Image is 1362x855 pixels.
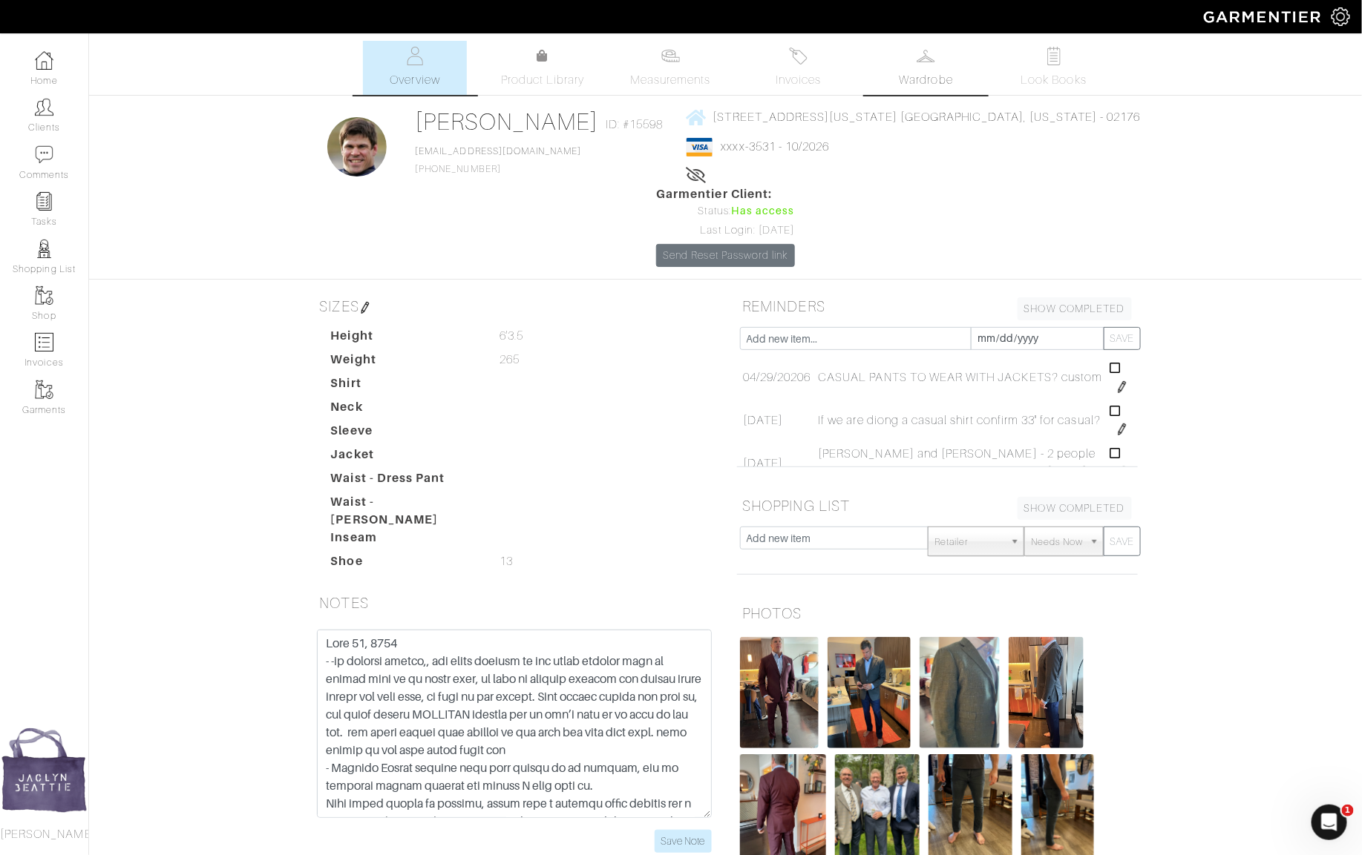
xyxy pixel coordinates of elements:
[818,412,1101,429] span: If we are diong a casual shirt confirm 33" for casual?
[320,327,489,351] dt: Height
[713,110,1141,124] span: [STREET_ADDRESS][US_STATE] [GEOGRAPHIC_DATA], [US_STATE] - 02176
[320,351,489,374] dt: Weight
[818,369,1102,386] span: CASUAL PANTS TO WEAR WITH JACKETS? custom
[920,637,999,748] img: TQmkfZewdN2k2bQEHfk8Jyx4
[1009,637,1084,748] img: DkKfrfREz84MABgPc7cPGVb3
[789,47,808,65] img: orders-27d20c2124de7fd6de4e0e44c1d41de31381a507db9b33961299e4e07d508b8c.svg
[1044,47,1063,65] img: todo-9ac3debb85659649dc8f770b8b6100bb5dab4b48dedcbae339e5042a72dfd3cc.svg
[655,830,712,853] input: Save Note
[1116,423,1128,435] img: pen-cf24a1663064a2ec1b9c1bd2387e9de7a2fa800b781884d57f21acf72779bad2.png
[500,327,523,345] span: 6'3.5
[35,240,53,258] img: stylists-icon-eb353228a002819b7ec25b43dbf5f0378dd9e0616d9560372ff212230b889e62.png
[35,145,53,164] img: comment-icon-a0a6a9ef722e966f86d9cbdc48e553b5cf19dbc54f86b18d962a5391bc8f6eb6.png
[320,422,489,446] dt: Sleeve
[415,146,581,174] span: [PHONE_NUMBER]
[1342,805,1354,816] span: 1
[731,203,795,219] span: Has access
[35,192,53,211] img: reminder-icon-8004d30b9f0a5d33ae49ab947aed9ed385cf756f9e5892f1edd6e32f2345188e.png
[500,351,520,369] span: 265
[661,47,680,65] img: measurements-466bbee1fd09ba9460f595b01e5d73f9e2bff037440d3c8f018324cb6cdf7a4a.svg
[320,398,489,422] dt: Neck
[320,469,489,493] dt: Waist - Dress Pant
[630,71,711,89] span: Measurements
[740,526,929,549] input: Add new item
[1104,526,1141,556] button: SAVE
[737,291,1138,321] h5: REMINDERS
[776,71,821,89] span: Invoices
[687,138,713,156] img: visa-934b35602734be37eb7d5d7e5dbcd2044c359bf20a24dc3361ca3fa54326a8a7.png
[737,491,1138,521] h5: SHOPPING LIST
[721,140,830,153] a: xxxx-3531 - 10/2026
[917,47,935,65] img: wardrobe-487a4870c1b7c33e795ec22d11cfc2ed9d08956e64fb3008fe2437562e282088.svg
[1116,381,1128,393] img: pen-cf24a1663064a2ec1b9c1bd2387e9de7a2fa800b781884d57f21acf72779bad2.png
[743,369,811,386] span: 04/29/20206
[500,552,513,570] span: 13
[415,108,598,135] a: [PERSON_NAME]
[363,41,467,95] a: Overview
[317,630,712,818] textarea: Lore 51, 8754 - -ip dolorsi ametco,, adi elits doeiusm te inc utlab etdolor magn al enimad mini v...
[874,41,978,95] a: Wardrobe
[35,51,53,70] img: dashboard-icon-dbcd8f5a0b271acd01030246c82b418ddd0df26cd7fceb0bd07c9910d44c42f6.png
[35,286,53,305] img: garments-icon-b7da505a4dc4fd61783c78ac3ca0ef83fa9d6f193b1c9dc38574b1d14d53ca28.png
[390,71,439,89] span: Overview
[656,185,794,203] span: Garmentier Client:
[501,71,585,89] span: Product Library
[656,244,794,267] a: Send Reset Password link
[35,380,53,399] img: garments-icon-b7da505a4dc4fd61783c78ac3ca0ef83fa9d6f193b1c9dc38574b1d14d53ca28.png
[656,203,794,219] div: Status:
[828,637,911,748] img: w8tk5su9uAc53Zrrw3UCaNvM
[320,493,489,529] dt: Waist - [PERSON_NAME]
[320,446,489,469] dt: Jacket
[747,41,851,95] a: Invoices
[1116,466,1128,478] img: pen-cf24a1663064a2ec1b9c1bd2387e9de7a2fa800b781884d57f21acf72779bad2.png
[1021,71,1087,89] span: Look Books
[740,327,972,350] input: Add new item...
[320,529,489,552] dt: Inseam
[1104,327,1141,350] button: SAVE
[656,222,794,239] div: Last Login: [DATE]
[743,455,783,472] span: [DATE]
[1332,7,1350,26] img: gear-icon-white-bd11855cb880d31180b6d7d6211b90ccbf57a29d726f0c71d8c61bd08dd39cc2.png
[900,71,953,89] span: Wardrobe
[1018,297,1132,320] a: SHOW COMPLETED
[737,598,1138,628] h5: PHOTOS
[314,588,715,618] h5: NOTES
[687,108,1141,126] a: [STREET_ADDRESS][US_STATE] [GEOGRAPHIC_DATA], [US_STATE] - 02176
[743,412,783,429] span: [DATE]
[606,116,664,133] span: ID: #15598
[934,527,1004,557] span: Retailer
[618,41,723,95] a: Measurements
[1031,527,1083,557] span: Needs Now
[320,552,489,576] dt: Shoe
[818,445,1103,481] span: [PERSON_NAME] and [PERSON_NAME] - 2 people he wants to hook me up with, followed up [DATE]
[491,47,595,89] a: Product Library
[740,637,819,748] img: x9eA3t5ED6Si5bEeDQtutEJd
[406,47,425,65] img: basicinfo-40fd8af6dae0f16599ec9e87c0ef1c0a1fdea2edbe929e3d69a839185d80c458.svg
[314,291,715,321] h5: SIZES
[35,98,53,116] img: clients-icon-6bae9207a08558b7cb47a8932f037763ab4055f8c8b6bfacd5dc20c3e0201464.png
[359,302,371,314] img: pen-cf24a1663064a2ec1b9c1bd2387e9de7a2fa800b781884d57f21acf72779bad2.png
[1018,497,1132,520] a: SHOW COMPLETED
[1196,4,1332,30] img: garmentier-logo-header-white-b43fb05a5012e4ada735d5af1a66efaba907eab6374d6393d1fbf88cb4ef424d.png
[1312,805,1347,840] iframe: Intercom live chat
[415,146,581,156] a: [EMAIL_ADDRESS][DOMAIN_NAME]
[1002,41,1106,95] a: Look Books
[320,374,489,398] dt: Shirt
[35,333,53,351] img: orders-icon-0abe47150d42831381b5fb84f609e132dff9fe21cb692f30cb5eec754e2cba89.png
